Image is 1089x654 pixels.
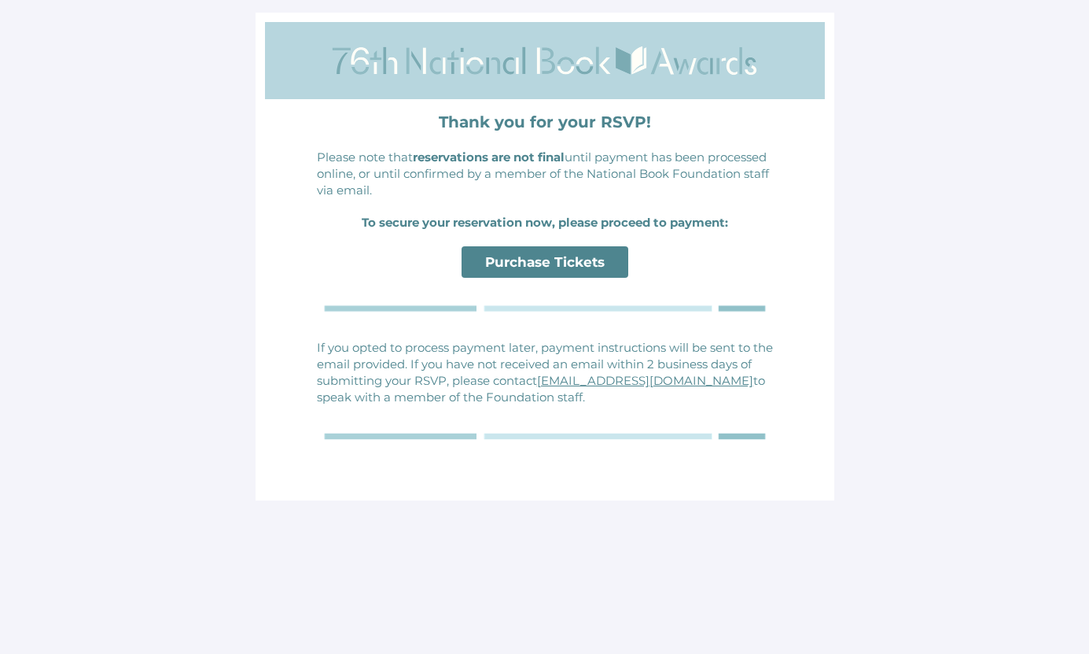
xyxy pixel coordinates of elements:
[317,149,773,198] p: Please note that until payment has been processed online, or until confirmed by a member of the N...
[413,150,565,164] strong: reservations are not final
[537,373,753,388] a: [EMAIL_ADDRESS][DOMAIN_NAME]
[462,246,628,278] a: Purchase Tickets
[485,254,605,270] span: Purchase Tickets
[317,339,773,405] p: If you opted to process payment later, payment instructions will be sent to the email provided. I...
[317,111,773,133] p: Thank you for your RSVP!
[317,214,773,231] p: To secure your reservation now, please proceed to payment:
